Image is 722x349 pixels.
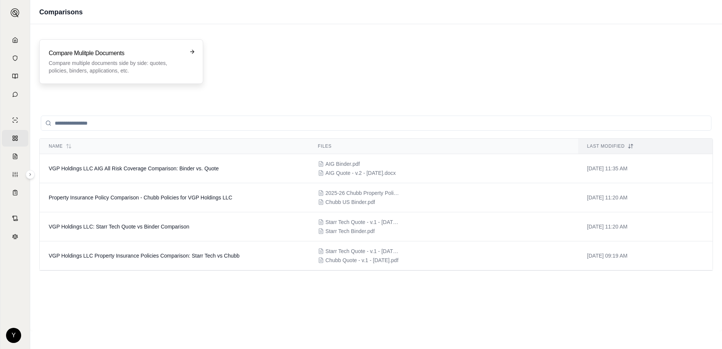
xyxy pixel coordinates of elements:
td: [DATE] 11:20 AM [578,183,713,212]
a: Coverage Table [2,184,28,201]
a: Policy Comparisons [2,130,28,147]
h1: Comparisons [39,7,83,17]
a: Documents Vault [2,50,28,66]
span: Starr Tech Quote - v.1 - 5.13.25.pdf [326,247,401,255]
button: Expand sidebar [26,170,35,179]
div: Y [6,328,21,343]
span: Chubb Quote - v.1 - 5.7.25.pdf [326,256,398,264]
div: Last modified [587,143,703,149]
td: [DATE] 09:19 AM [578,241,713,270]
span: VGP Holdings LLC: Starr Tech Quote vs Binder Comparison [49,224,189,230]
td: [DATE] 11:20 AM [578,212,713,241]
a: Prompt Library [2,68,28,85]
span: VGP Holdings LLC Property Insurance Policies Comparison: Starr Tech vs Chubb [49,253,239,259]
span: AIG Quote - v.2 - 5.21.25.docx [326,169,396,177]
span: Starr Tech Quote - v.1 - 5.13.25.pdf [326,218,401,226]
span: 2025-26 Chubb Property Policy.pdf [326,189,401,197]
span: AIG Binder.pdf [326,160,360,168]
a: Legal Search Engine [2,228,28,245]
a: Claim Coverage [2,148,28,165]
a: Home [2,32,28,48]
a: Custom Report [2,166,28,183]
p: Compare multiple documents side by side: quotes, policies, binders, applications, etc. [49,59,183,74]
img: Expand sidebar [11,8,20,17]
button: Expand sidebar [8,5,23,20]
span: Starr Tech Binder.pdf [326,227,375,235]
th: Files [309,139,578,154]
span: Chubb US Binder.pdf [326,198,375,206]
a: Single Policy [2,112,28,128]
a: Contract Analysis [2,210,28,227]
h3: Compare Mulitple Documents [49,49,183,58]
span: VGP Holdings LLC AIG All Risk Coverage Comparison: Binder vs. Quote [49,165,219,171]
td: [DATE] 11:35 AM [578,154,713,183]
span: Property Insurance Policy Comparison - Chubb Policies for VGP Holdings LLC [49,195,232,201]
div: Name [49,143,300,149]
a: Chat [2,86,28,103]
